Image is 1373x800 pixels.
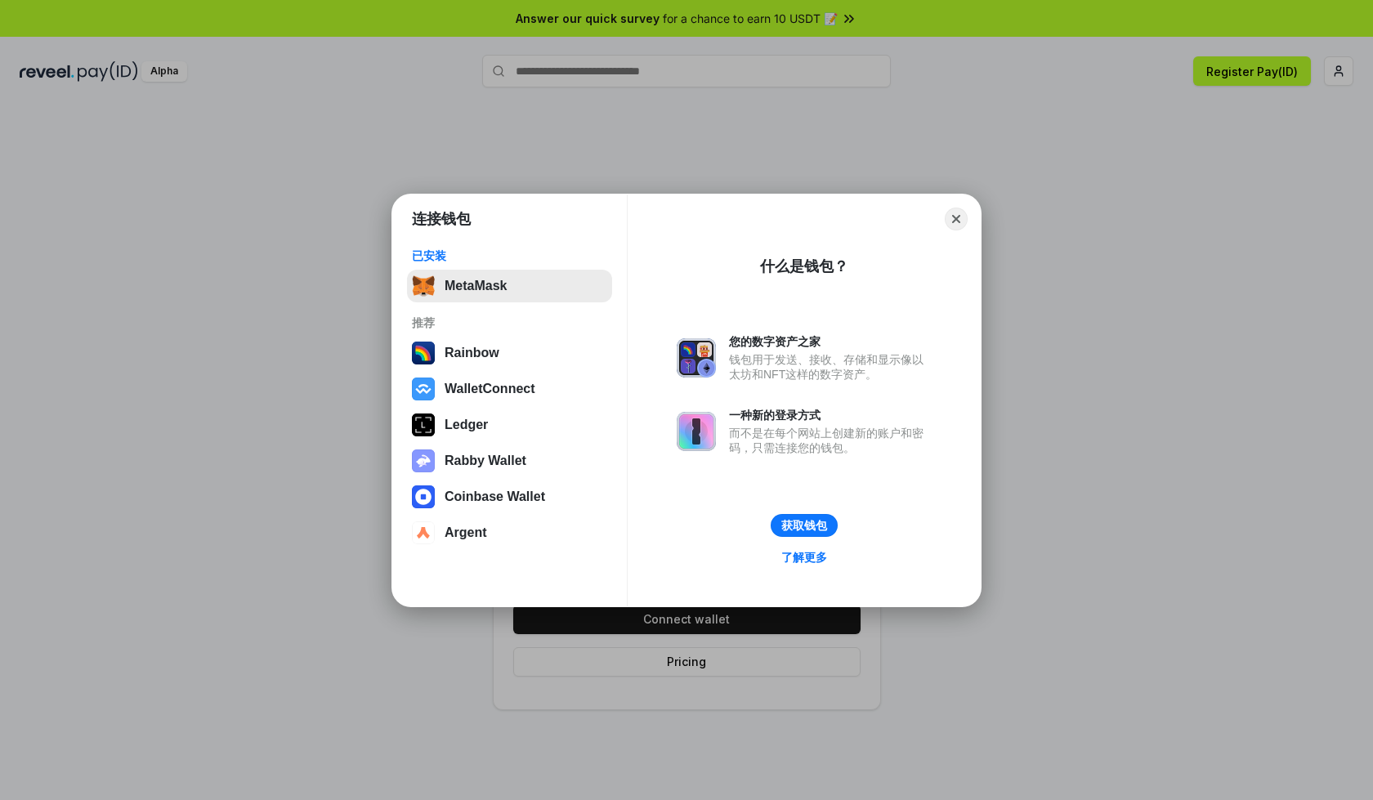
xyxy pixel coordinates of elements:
[760,257,848,276] div: 什么是钱包？
[412,378,435,400] img: svg+xml,%3Csvg%20width%3D%2228%22%20height%3D%2228%22%20viewBox%3D%220%200%2028%2028%22%20fill%3D...
[407,480,612,513] button: Coinbase Wallet
[445,279,507,293] div: MetaMask
[412,413,435,436] img: svg+xml,%3Csvg%20xmlns%3D%22http%3A%2F%2Fwww.w3.org%2F2000%2Fsvg%22%20width%3D%2228%22%20height%3...
[445,454,526,468] div: Rabby Wallet
[412,275,435,297] img: svg+xml,%3Csvg%20fill%3D%22none%22%20height%3D%2233%22%20viewBox%3D%220%200%2035%2033%22%20width%...
[445,346,499,360] div: Rainbow
[781,518,827,533] div: 获取钱包
[412,248,607,263] div: 已安装
[677,338,716,378] img: svg+xml,%3Csvg%20xmlns%3D%22http%3A%2F%2Fwww.w3.org%2F2000%2Fsvg%22%20fill%3D%22none%22%20viewBox...
[445,489,545,504] div: Coinbase Wallet
[407,270,612,302] button: MetaMask
[407,445,612,477] button: Rabby Wallet
[407,373,612,405] button: WalletConnect
[677,412,716,451] img: svg+xml,%3Csvg%20xmlns%3D%22http%3A%2F%2Fwww.w3.org%2F2000%2Fsvg%22%20fill%3D%22none%22%20viewBox...
[407,337,612,369] button: Rainbow
[729,334,932,349] div: 您的数字资产之家
[781,550,827,565] div: 了解更多
[445,418,488,432] div: Ledger
[445,525,487,540] div: Argent
[412,209,471,229] h1: 连接钱包
[412,521,435,544] img: svg+xml,%3Csvg%20width%3D%2228%22%20height%3D%2228%22%20viewBox%3D%220%200%2028%2028%22%20fill%3D...
[412,342,435,364] img: svg+xml,%3Csvg%20width%3D%22120%22%20height%3D%22120%22%20viewBox%3D%220%200%20120%20120%22%20fil...
[445,382,535,396] div: WalletConnect
[729,408,932,422] div: 一种新的登录方式
[771,514,838,537] button: 获取钱包
[412,485,435,508] img: svg+xml,%3Csvg%20width%3D%2228%22%20height%3D%2228%22%20viewBox%3D%220%200%2028%2028%22%20fill%3D...
[412,315,607,330] div: 推荐
[407,409,612,441] button: Ledger
[729,352,932,382] div: 钱包用于发送、接收、存储和显示像以太坊和NFT这样的数字资产。
[729,426,932,455] div: 而不是在每个网站上创建新的账户和密码，只需连接您的钱包。
[771,547,837,568] a: 了解更多
[407,516,612,549] button: Argent
[412,449,435,472] img: svg+xml,%3Csvg%20xmlns%3D%22http%3A%2F%2Fwww.w3.org%2F2000%2Fsvg%22%20fill%3D%22none%22%20viewBox...
[945,208,968,230] button: Close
